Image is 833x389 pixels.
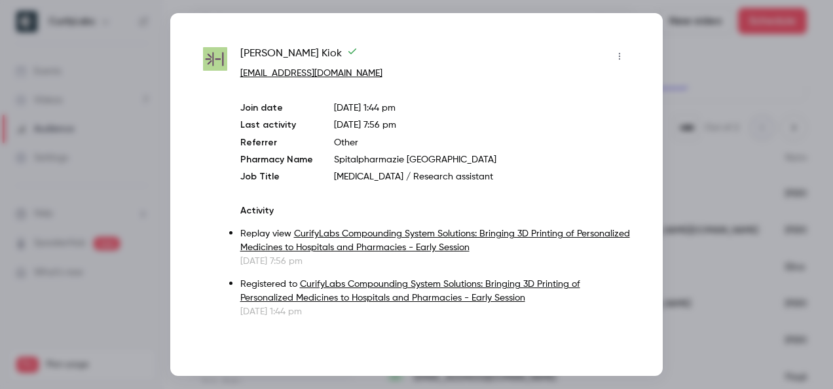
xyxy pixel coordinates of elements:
[240,280,580,303] a: CurifyLabs Compounding System Solutions: Bringing 3D Printing of Personalized Medicines to Hospit...
[334,170,630,183] p: [MEDICAL_DATA] / Research assistant
[240,119,313,132] p: Last activity
[334,136,630,149] p: Other
[240,102,313,115] p: Join date
[334,120,396,130] span: [DATE] 7:56 pm
[240,255,630,268] p: [DATE] 7:56 pm
[240,69,382,78] a: [EMAIL_ADDRESS][DOMAIN_NAME]
[240,204,630,217] p: Activity
[240,153,313,166] p: Pharmacy Name
[240,278,630,305] p: Registered to
[240,46,358,67] span: [PERSON_NAME] Kiok
[334,102,630,115] p: [DATE] 1:44 pm
[240,305,630,318] p: [DATE] 1:44 pm
[240,170,313,183] p: Job Title
[334,153,630,166] p: Spitalpharmazie [GEOGRAPHIC_DATA]
[240,136,313,149] p: Referrer
[240,229,630,252] a: CurifyLabs Compounding System Solutions: Bringing 3D Printing of Personalized Medicines to Hospit...
[240,227,630,255] p: Replay view
[203,47,227,71] img: usb.ch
